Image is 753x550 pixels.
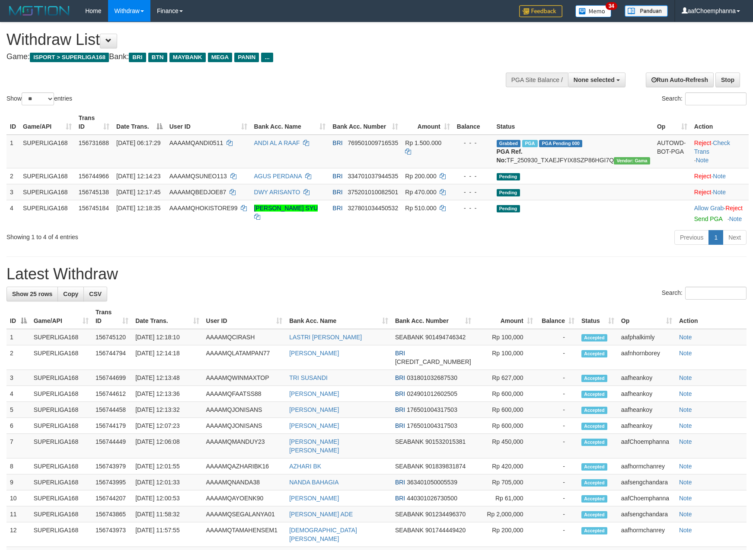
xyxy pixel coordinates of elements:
th: User ID: activate to sort column ascending [166,110,251,135]
td: SUPERLIGA168 [30,458,92,474]
span: BRI [395,479,405,486]
td: [DATE] 11:58:32 [132,506,202,522]
td: AAAAMQJONISANS [203,402,286,418]
a: Note [679,374,692,381]
td: 9 [6,474,30,490]
td: Rp 100,000 [475,329,536,345]
td: aafphalkimly [618,329,676,345]
td: - [536,418,578,434]
td: aafnhornborey [618,345,676,370]
td: SUPERLIGA168 [19,168,75,184]
td: aafheankoy [618,386,676,402]
a: Stop [715,73,740,87]
td: aafsengchandara [618,474,676,490]
span: Copy 334701037944535 to clipboard [348,173,398,180]
td: · [691,200,749,227]
span: SEABANK [395,511,424,518]
h4: Game: Bank: [6,53,493,61]
td: AAAAMQNANDA38 [203,474,286,490]
span: Copy 769501009716535 to clipboard [348,139,398,146]
span: Copy 363401050005539 to clipboard [407,479,457,486]
td: [DATE] 12:06:08 [132,434,202,458]
th: Date Trans.: activate to sort column ascending [132,304,202,329]
span: [DATE] 06:17:29 [116,139,160,146]
th: Action [676,304,747,329]
span: 156731688 [79,139,109,146]
span: BTN [148,53,167,62]
td: [DATE] 12:13:32 [132,402,202,418]
button: None selected [568,73,625,87]
img: Button%20Memo.svg [575,5,612,17]
td: Rp 600,000 [475,402,536,418]
th: Bank Acc. Number: activate to sort column ascending [329,110,402,135]
th: Game/API: activate to sort column ascending [19,110,75,135]
th: Bank Acc. Name: activate to sort column ascending [251,110,329,135]
span: SEABANK [395,438,424,445]
span: Copy 375201010082501 to clipboard [348,189,398,196]
td: AAAAMQMANDUY23 [203,434,286,458]
td: 156743995 [92,474,132,490]
td: 2 [6,168,19,184]
span: BRI [332,139,342,146]
td: AAAAMQJONISANS [203,418,286,434]
td: aafheankoy [618,418,676,434]
span: Accepted [581,423,607,430]
span: Show 25 rows [12,291,52,297]
th: Trans ID: activate to sort column ascending [92,304,132,329]
span: Rp 510.000 [405,205,436,212]
h1: Latest Withdraw [6,266,747,283]
th: ID: activate to sort column descending [6,304,30,329]
th: Op: activate to sort column ascending [618,304,676,329]
span: Accepted [581,463,607,471]
td: 5 [6,402,30,418]
td: · · [691,135,749,168]
td: 156744612 [92,386,132,402]
a: Note [679,390,692,397]
span: Copy 024901012602505 to clipboard [407,390,457,397]
td: 156743865 [92,506,132,522]
td: SUPERLIGA168 [30,490,92,506]
span: PANIN [234,53,259,62]
a: Next [723,230,747,245]
td: AAAAMQCIRASH [203,329,286,345]
span: CSV [89,291,102,297]
a: Reject [694,173,712,180]
th: ID [6,110,19,135]
a: 1 [708,230,723,245]
td: 6 [6,418,30,434]
a: Note [696,157,709,164]
div: PGA Site Balance / [506,73,568,87]
a: [PERSON_NAME] ADE [289,511,353,518]
td: SUPERLIGA168 [30,522,92,547]
td: 1 [6,135,19,168]
td: 156744449 [92,434,132,458]
td: · [691,168,749,184]
td: aafChoemphanna [618,490,676,506]
span: PGA Pending [539,140,582,147]
td: 10 [6,490,30,506]
div: - - - [457,188,490,196]
td: AAAAMQFAATSS88 [203,386,286,402]
a: Reject [725,205,743,212]
td: 4 [6,386,30,402]
a: Note [713,173,726,180]
td: 2 [6,345,30,370]
a: Note [679,334,692,341]
td: 12 [6,522,30,547]
td: Rp 450,000 [475,434,536,458]
span: Accepted [581,527,607,534]
a: DWY ARISANTO [254,189,300,196]
th: Op: activate to sort column ascending [654,110,691,135]
input: Search: [685,92,747,105]
td: 8 [6,458,30,474]
span: Accepted [581,375,607,382]
span: Accepted [581,334,607,341]
a: Note [679,511,692,518]
th: Amount: activate to sort column ascending [475,304,536,329]
span: ISPORT > SUPERLIGA168 [30,53,109,62]
td: SUPERLIGA168 [19,135,75,168]
td: AAAAMQWINMAXTOP [203,370,286,386]
span: Accepted [581,511,607,518]
td: 7 [6,434,30,458]
td: Rp 627,000 [475,370,536,386]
